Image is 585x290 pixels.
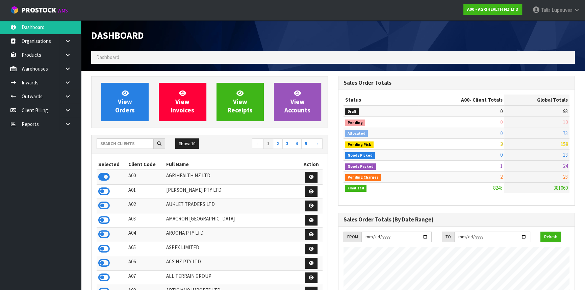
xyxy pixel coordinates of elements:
[500,108,503,114] span: 0
[127,184,164,199] td: A01
[344,232,361,242] div: FROM
[127,270,164,285] td: A07
[344,95,418,105] th: Status
[127,213,164,228] td: A03
[344,80,569,86] h3: Sales Order Totals
[164,184,300,199] td: [PERSON_NAME] PTY LTD
[345,174,381,181] span: Pending Charges
[115,89,135,114] span: View Orders
[127,256,164,271] td: A06
[97,138,154,149] input: Search clients
[164,256,300,271] td: ACS NZ PTY LTD
[164,170,300,184] td: AGRIHEALTH NZ LTD
[91,29,144,42] span: Dashboard
[164,242,300,256] td: ASPEX LIMITED
[418,95,504,105] th: - Client Totals
[504,95,569,105] th: Global Totals
[263,138,273,149] a: 1
[467,6,518,12] strong: A00 - AGRIHEALTH NZ LTD
[97,159,127,170] th: Selected
[159,83,206,121] a: ViewInvoices
[101,83,149,121] a: ViewOrders
[127,228,164,242] td: A04
[563,152,568,158] span: 13
[96,54,119,60] span: Dashboard
[284,89,310,114] span: View Accounts
[345,152,375,159] span: Goods Picked
[300,159,323,170] th: Action
[345,141,374,148] span: Pending Pick
[500,163,503,169] span: 1
[282,138,292,149] a: 3
[175,138,199,149] button: Show: 10
[164,213,300,228] td: AMACRON [GEOGRAPHIC_DATA]
[561,141,568,147] span: 158
[164,228,300,242] td: AROONA PTY LTD
[301,138,311,149] a: 5
[345,185,366,192] span: Finalised
[10,6,19,14] img: cube-alt.png
[540,232,561,242] button: Refresh
[171,89,194,114] span: View Invoices
[345,163,376,170] span: Goods Packed
[563,163,568,169] span: 24
[127,170,164,184] td: A00
[228,89,253,114] span: View Receipts
[22,6,56,15] span: ProStock
[345,130,368,137] span: Allocated
[215,138,323,150] nav: Page navigation
[500,174,503,180] span: 2
[164,159,300,170] th: Full Name
[500,152,503,158] span: 0
[274,83,321,121] a: ViewAccounts
[273,138,283,149] a: 2
[563,108,568,114] span: 93
[541,7,551,13] span: Talia
[127,159,164,170] th: Client Code
[345,120,365,126] span: Pending
[292,138,302,149] a: 4
[563,119,568,125] span: 10
[311,138,323,149] a: →
[344,216,569,223] h3: Sales Order Totals (By Date Range)
[442,232,454,242] div: TO
[217,83,264,121] a: ViewReceipts
[500,141,503,147] span: 2
[493,185,503,191] span: 8245
[57,7,68,14] small: WMS
[127,242,164,256] td: A05
[500,130,503,136] span: 0
[500,119,503,125] span: 0
[164,199,300,213] td: AUKLET TRADERS LTD
[554,185,568,191] span: 381060
[127,199,164,213] td: A02
[461,97,469,103] span: A00
[252,138,264,149] a: ←
[552,7,573,13] span: Lupeuvea
[563,130,568,136] span: 73
[563,174,568,180] span: 23
[345,108,359,115] span: Draft
[463,4,522,15] a: A00 - AGRIHEALTH NZ LTD
[164,270,300,285] td: ALL TERRAIN GROUP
